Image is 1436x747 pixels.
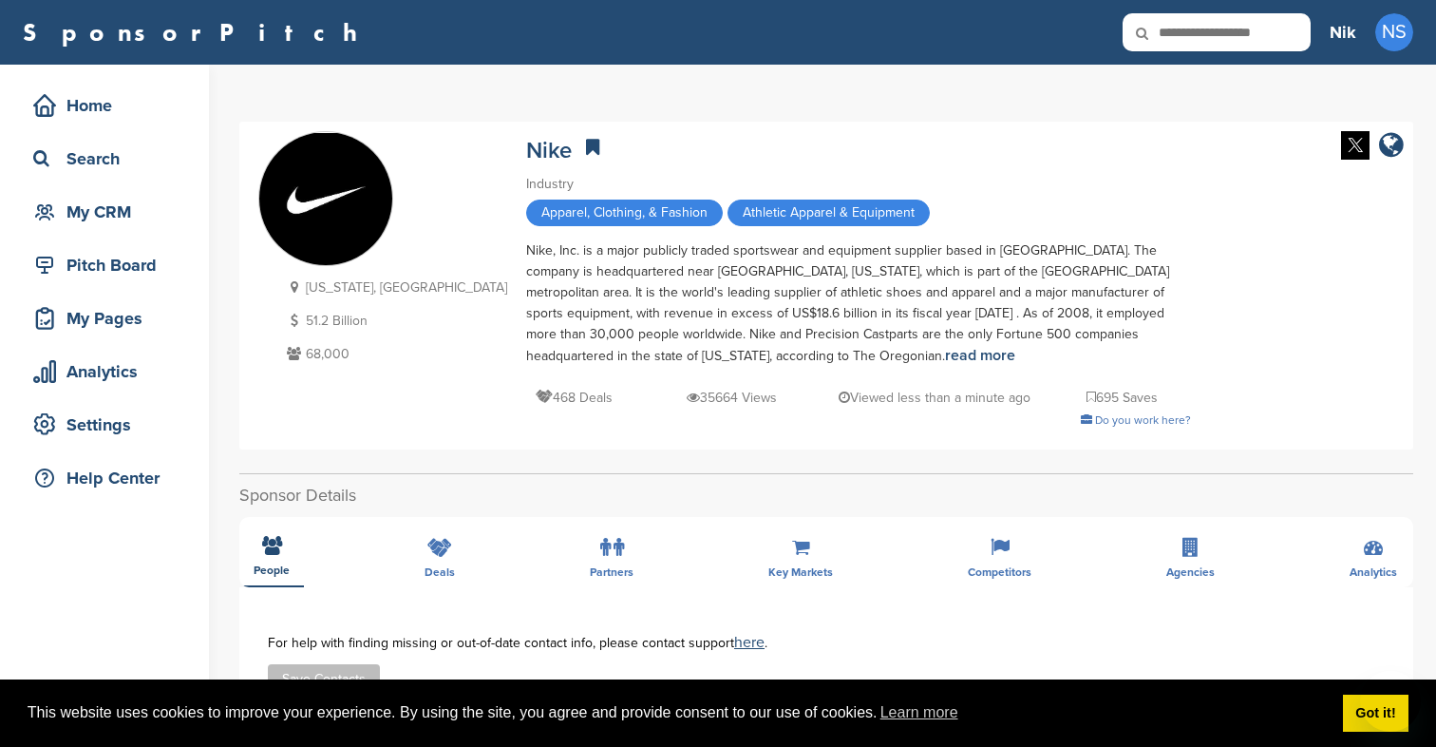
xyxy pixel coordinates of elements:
p: 468 Deals [536,386,613,410]
div: Settings [28,408,190,442]
span: Do you work here? [1095,413,1191,427]
a: company link [1379,131,1404,163]
div: Analytics [28,354,190,389]
a: My Pages [19,297,190,340]
div: Pitch Board [28,248,190,282]
h3: Nik [1330,19,1356,46]
a: Do you work here? [1081,413,1191,427]
div: Industry [526,174,1191,195]
a: read more [945,346,1015,365]
a: Nik [1330,11,1356,53]
iframe: Button to launch messaging window [1360,671,1421,732]
h2: Sponsor Details [239,483,1413,508]
div: My CRM [28,195,190,229]
a: Analytics [19,350,190,393]
p: 68,000 [282,342,507,366]
span: Athletic Apparel & Equipment [727,200,930,226]
span: This website uses cookies to improve your experience. By using the site, you agree and provide co... [28,699,1328,727]
div: Search [28,142,190,176]
p: 695 Saves [1086,386,1158,410]
img: Sponsorpitch & Nike [259,133,392,266]
a: Settings [19,403,190,447]
a: Nike [526,137,572,164]
a: Pitch Board [19,243,190,287]
a: dismiss cookie message [1343,695,1408,733]
a: SponsorPitch [23,20,369,45]
a: My CRM [19,190,190,234]
a: Home [19,84,190,127]
p: [US_STATE], [GEOGRAPHIC_DATA] [282,276,507,299]
span: NS [1375,13,1413,51]
a: Help Center [19,456,190,500]
p: 51.2 Billion [282,309,507,333]
span: Apparel, Clothing, & Fashion [526,200,723,226]
p: 35664 Views [687,386,777,410]
div: Help Center [28,461,190,495]
a: Search [19,137,190,181]
a: learn more about cookies [878,699,961,727]
div: For help with finding missing or out-of-date contact info, please contact support . [268,635,1385,650]
p: Viewed less than a minute ago [839,386,1030,410]
button: Save Contacts [268,664,380,694]
img: Twitter white [1341,131,1370,160]
div: Nike, Inc. is a major publicly traded sportswear and equipment supplier based in [GEOGRAPHIC_DATA... [526,240,1191,367]
div: Home [28,88,190,123]
div: My Pages [28,301,190,335]
a: here [734,633,765,652]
